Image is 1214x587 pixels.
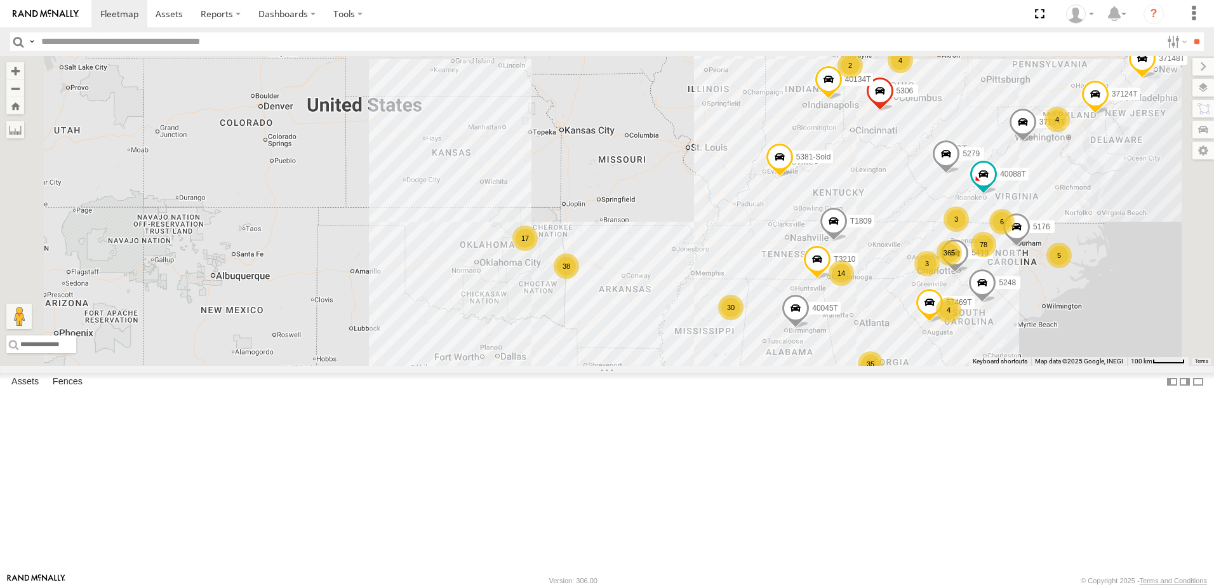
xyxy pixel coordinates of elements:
[999,278,1016,287] span: 5248
[937,240,962,266] div: 365
[796,153,831,162] span: 5381-Sold
[1195,359,1208,364] a: Terms (opens in new tab)
[1131,358,1152,365] span: 100 km
[989,209,1015,234] div: 6
[1112,90,1138,98] span: 37124T
[829,260,854,286] div: 14
[1039,118,1065,126] span: 37134T
[1140,577,1207,584] a: Terms and Conditions
[963,150,980,159] span: 5279
[1000,170,1026,179] span: 40088T
[897,87,914,96] span: 5306
[6,97,24,114] button: Zoom Home
[1159,54,1185,63] span: 37148T
[512,226,538,251] div: 17
[812,304,838,313] span: 40045T
[27,32,37,51] label: Search Query
[46,373,89,391] label: Fences
[7,574,65,587] a: Visit our Website
[834,255,855,264] span: T3210
[718,295,744,320] div: 30
[1046,243,1072,268] div: 5
[973,357,1027,366] button: Keyboard shortcuts
[1192,142,1214,159] label: Map Settings
[1144,4,1164,24] i: ?
[944,206,969,232] div: 3
[837,53,863,78] div: 2
[6,62,24,79] button: Zoom in
[858,351,883,377] div: 35
[1062,4,1098,24] div: Dwight Wallace
[1127,357,1189,366] button: Map Scale: 100 km per 47 pixels
[1192,373,1204,391] label: Hide Summary Table
[1166,373,1178,391] label: Dock Summary Table to the Left
[1033,223,1050,232] span: 5176
[1178,373,1191,391] label: Dock Summary Table to the Right
[850,217,872,226] span: T1809
[1162,32,1189,51] label: Search Filter Options
[6,79,24,97] button: Zoom out
[13,10,79,18] img: rand-logo.svg
[971,232,996,257] div: 78
[845,75,871,84] span: 40134T
[6,121,24,138] label: Measure
[549,577,597,584] div: Version: 306.00
[6,304,32,329] button: Drag Pegman onto the map to open Street View
[554,253,579,279] div: 38
[5,373,45,391] label: Assets
[1081,577,1207,584] div: © Copyright 2025 -
[1035,358,1123,365] span: Map data ©2025 Google, INEGI
[914,251,940,276] div: 3
[888,48,913,73] div: 4
[936,297,961,323] div: 4
[1044,107,1070,132] div: 4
